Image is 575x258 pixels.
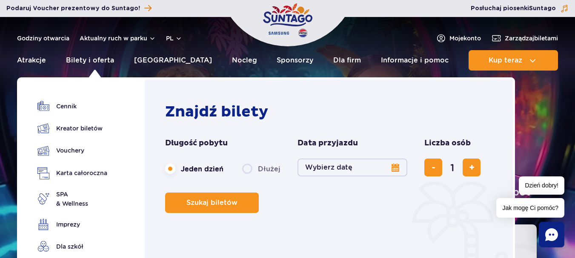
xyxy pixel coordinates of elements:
[424,138,471,148] span: Liczba osób
[232,50,257,71] a: Nocleg
[424,159,442,176] button: usuń bilet
[37,122,107,134] a: Kreator biletów
[37,145,107,157] a: Vouchery
[80,35,156,42] button: Aktualny ruch w parku
[165,138,228,148] span: Długość pobytu
[165,138,497,213] form: Planowanie wizyty w Park of Poland
[496,198,564,218] span: Jak mogę Ci pomóc?
[298,138,358,148] span: Data przyjazdu
[165,102,497,121] h2: Znajdź bilety
[37,190,107,208] a: SPA& Wellness
[491,33,558,43] a: Zarządzajbiletami
[469,50,558,71] button: Kup teraz
[56,190,88,208] span: SPA & Wellness
[463,159,481,176] button: dodaj bilet
[539,222,564,247] div: Chat
[37,241,107,252] a: Dla szkół
[298,159,407,176] button: Wybierz datę
[449,34,481,43] span: Moje konto
[186,199,237,207] span: Szukaj biletów
[66,50,114,71] a: Bilety i oferta
[165,160,223,178] label: Jeden dzień
[505,34,558,43] span: Zarządzaj biletami
[242,160,280,178] label: Dłużej
[17,34,69,43] a: Godziny otwarcia
[489,57,522,64] span: Kup teraz
[333,50,361,71] a: Dla firm
[37,100,107,112] a: Cennik
[381,50,449,71] a: Informacje i pomoc
[436,33,481,43] a: Mojekonto
[37,167,107,179] a: Karta całoroczna
[519,176,564,195] span: Dzień dobry!
[134,50,212,71] a: [GEOGRAPHIC_DATA]
[165,193,259,213] button: Szukaj biletów
[277,50,313,71] a: Sponsorzy
[37,218,107,230] a: Imprezy
[442,157,463,178] input: liczba biletów
[166,34,182,43] button: pl
[17,50,46,71] a: Atrakcje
